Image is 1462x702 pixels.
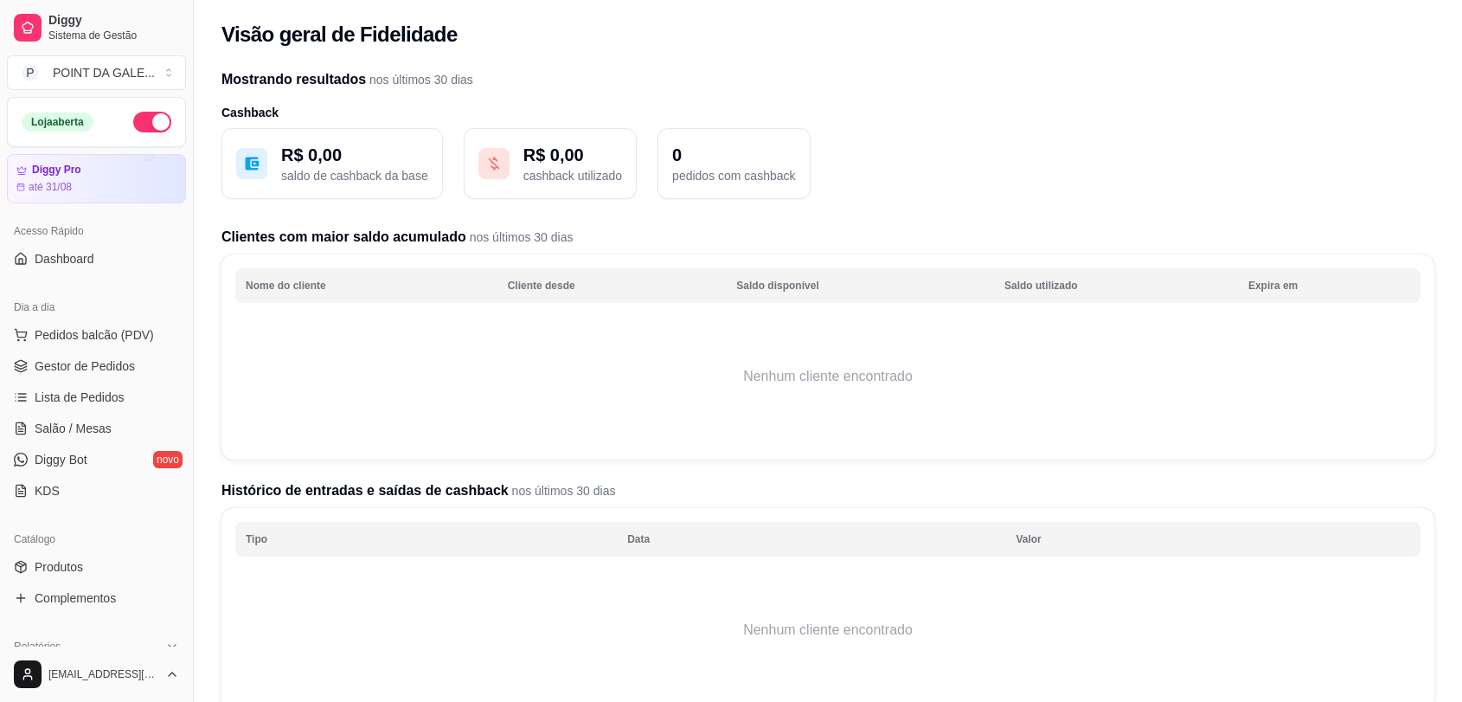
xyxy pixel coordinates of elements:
[7,154,186,203] a: Diggy Proaté 31/08
[281,143,428,167] p: R$ 0,00
[221,480,1434,501] h2: Histórico de entradas e saídas de cashback
[235,561,1420,699] td: Nenhum cliente encontrado
[466,230,574,244] span: nos últimos 30 dias
[281,167,428,184] p: saldo de cashback da base
[7,245,186,273] a: Dashboard
[221,227,1434,248] h2: Clientes com maior saldo acumulado
[133,112,171,132] button: Alterar Status
[35,389,125,406] span: Lista de Pedidos
[7,477,186,505] a: KDS
[523,167,622,184] p: cashback utilizado
[48,667,158,681] span: [EMAIL_ADDRESS][DOMAIN_NAME]
[235,307,1420,446] td: Nenhum cliente encontrado
[672,143,795,167] p: 0
[221,21,458,48] h2: Visão geral de Fidelidade
[22,64,39,81] span: P
[7,383,186,411] a: Lista de Pedidos
[22,113,93,132] div: Loja aberta
[48,13,179,29] span: Diggy
[35,482,60,499] span: KDS
[7,55,186,90] button: Select a team
[35,250,94,267] span: Dashboard
[1005,522,1420,557] th: Valor
[7,321,186,349] button: Pedidos balcão (PDV)
[14,640,61,654] span: Relatórios
[1238,268,1420,303] th: Expira em
[35,589,116,607] span: Complementos
[35,326,154,344] span: Pedidos balcão (PDV)
[235,522,617,557] th: Tipo
[235,268,497,303] th: Nome do cliente
[509,484,616,498] span: nos últimos 30 dias
[672,167,795,184] p: pedidos com cashback
[7,654,186,695] button: [EMAIL_ADDRESS][DOMAIN_NAME]
[994,268,1238,303] th: Saldo utilizado
[366,73,473,87] span: nos últimos 30 dias
[7,7,186,48] a: DiggySistema de Gestão
[7,525,186,553] div: Catálogo
[617,522,1005,557] th: Data
[497,268,727,303] th: Cliente desde
[35,558,83,576] span: Produtos
[32,164,81,177] article: Diggy Pro
[523,143,622,167] p: R$ 0,00
[7,217,186,245] div: Acesso Rápido
[7,584,186,612] a: Complementos
[53,64,155,81] div: POINT DA GALE ...
[7,415,186,442] a: Salão / Mesas
[35,451,87,468] span: Diggy Bot
[48,29,179,42] span: Sistema de Gestão
[464,128,637,199] button: R$ 0,00cashback utilizado
[35,420,112,437] span: Salão / Mesas
[221,104,1434,121] h3: Cashback
[35,357,135,375] span: Gestor de Pedidos
[7,352,186,380] a: Gestor de Pedidos
[7,446,186,473] a: Diggy Botnovo
[29,180,72,194] article: até 31/08
[7,293,186,321] div: Dia a dia
[7,553,186,581] a: Produtos
[726,268,994,303] th: Saldo disponível
[221,69,1434,90] h2: Mostrando resultados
